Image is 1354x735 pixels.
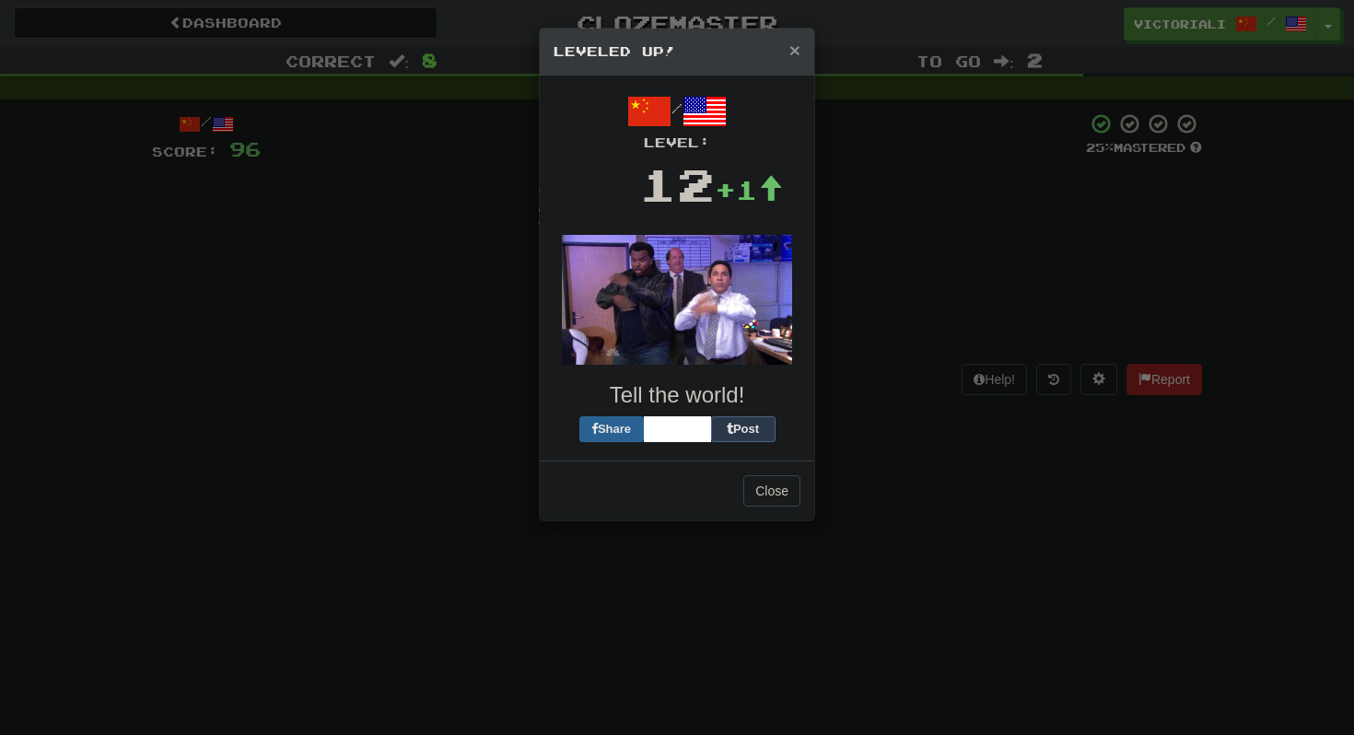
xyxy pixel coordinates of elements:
div: Level: [554,134,800,152]
button: Post [711,416,776,442]
img: office-a80e9430007fca076a14268f5cfaac02a5711bd98b344892871d2edf63981756.gif [562,235,792,365]
button: Close [789,41,800,60]
div: 12 [639,152,715,216]
div: / [554,89,800,152]
h5: Leveled Up! [554,42,800,61]
button: Close [743,475,800,507]
div: +1 [715,171,783,208]
span: × [789,40,800,61]
h3: Tell the world! [554,383,800,407]
iframe: X Post Button [644,416,711,442]
button: Share [579,416,644,442]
